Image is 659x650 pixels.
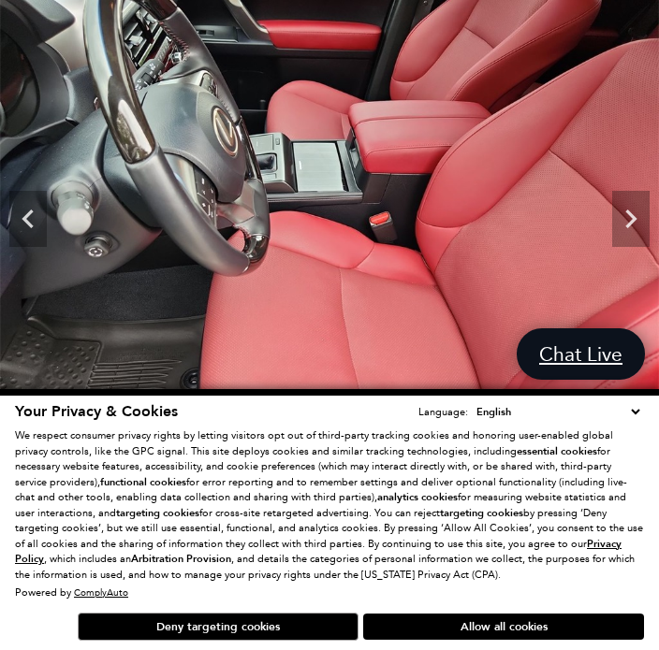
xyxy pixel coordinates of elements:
div: Language: [418,407,468,417]
strong: Arbitration Provision [131,552,231,566]
button: Allow all cookies [363,614,644,640]
strong: essential cookies [517,444,597,458]
span: Chat Live [530,341,632,367]
strong: targeting cookies [116,506,199,520]
button: Deny targeting cookies [78,613,359,641]
p: We respect consumer privacy rights by letting visitors opt out of third-party tracking cookies an... [15,428,644,583]
div: Next [612,191,650,247]
div: Powered by [15,587,128,599]
strong: targeting cookies [440,506,523,520]
div: Previous [9,191,47,247]
u: Privacy Policy [15,537,622,567]
select: Language Select [472,403,644,421]
strong: functional cookies [100,475,186,489]
a: Chat Live [517,328,645,380]
strong: analytics cookies [377,490,458,504]
span: Your Privacy & Cookies [15,401,178,422]
a: ComplyAuto [74,586,128,599]
a: Privacy Policy [15,538,622,566]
